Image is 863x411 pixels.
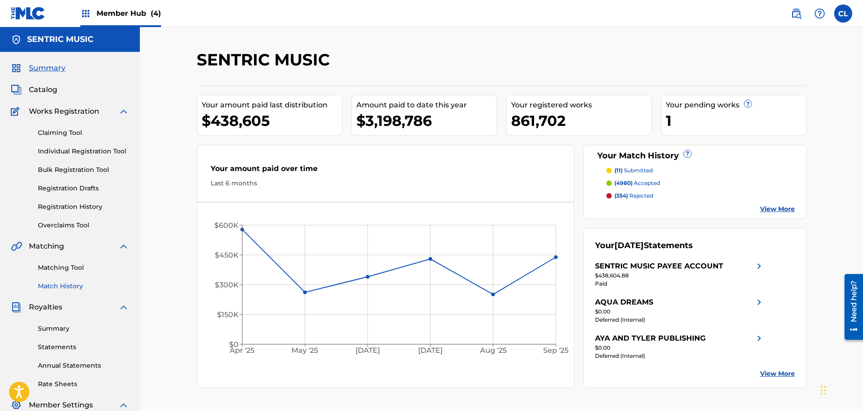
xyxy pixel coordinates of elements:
span: [DATE] [614,240,644,250]
iframe: Resource Center [838,270,863,343]
a: (11) submitted [606,166,795,175]
div: AQUA DREAMS [595,297,653,308]
tspan: Aug '25 [480,346,507,355]
div: $438,604.88 [595,272,765,280]
div: $3,198,786 [356,111,497,131]
div: 1 [666,111,806,131]
img: expand [118,302,129,313]
img: MLC Logo [11,7,46,20]
p: submitted [614,166,653,175]
div: Deferred (Internal) [595,316,765,324]
a: Claiming Tool [38,128,129,138]
img: Member Settings [11,400,22,411]
span: Summary [29,63,65,74]
span: (354) [614,192,628,199]
tspan: [DATE] [355,346,380,355]
span: Works Registration [29,106,99,117]
div: 861,702 [511,111,651,131]
img: Royalties [11,302,22,313]
a: (4980) accepted [606,179,795,187]
div: Your amount paid last distribution [202,100,342,111]
a: Public Search [787,5,805,23]
img: expand [118,241,129,252]
a: View More [760,369,795,379]
a: View More [760,204,795,214]
a: Annual Statements [38,361,129,370]
div: Your pending works [666,100,806,111]
img: search [791,8,802,19]
a: CatalogCatalog [11,84,57,95]
div: Last 6 months [211,179,561,188]
iframe: Chat Widget [818,368,863,411]
p: rejected [614,192,653,200]
span: Royalties [29,302,62,313]
a: Registration History [38,202,129,212]
div: AYA AND TYLER PUBLISHING [595,333,706,344]
tspan: Sep '25 [543,346,568,355]
div: Amount paid to date this year [356,100,497,111]
span: (11) [614,167,623,174]
div: $0.00 [595,344,765,352]
div: Your Statements [595,240,693,252]
h5: SENTRIC MUSIC [27,34,93,45]
div: Your amount paid over time [211,163,561,179]
tspan: [DATE] [418,346,443,355]
img: help [814,8,825,19]
a: Overclaims Tool [38,221,129,230]
span: Member Hub [97,8,161,18]
div: SENTRIC MUSIC PAYEE ACCOUNT [595,261,723,272]
img: expand [118,106,129,117]
a: Matching Tool [38,263,129,272]
a: SENTRIC MUSIC PAYEE ACCOUNTright chevron icon$438,604.88Paid [595,261,765,288]
img: right chevron icon [754,333,765,344]
span: Catalog [29,84,57,95]
a: Match History [38,282,129,291]
span: Member Settings [29,400,93,411]
img: Accounts [11,34,22,45]
span: ? [684,150,691,157]
img: right chevron icon [754,297,765,308]
tspan: $450K [215,251,239,259]
span: Matching [29,241,64,252]
tspan: $0 [229,340,239,349]
img: expand [118,400,129,411]
a: Individual Registration Tool [38,147,129,156]
tspan: $150K [217,310,239,319]
span: (4) [151,9,161,18]
img: right chevron icon [754,261,765,272]
a: (354) rejected [606,192,795,200]
img: Top Rightsholders [80,8,91,19]
div: Help [811,5,829,23]
img: Summary [11,63,22,74]
a: Bulk Registration Tool [38,165,129,175]
a: Registration Drafts [38,184,129,193]
tspan: $300K [215,281,239,289]
span: (4980) [614,180,632,186]
a: Summary [38,324,129,333]
div: User Menu [834,5,852,23]
span: ? [744,100,752,107]
tspan: $600K [214,221,239,230]
div: Your registered works [511,100,651,111]
h2: SENTRIC MUSIC [197,50,334,70]
a: AYA AND TYLER PUBLISHINGright chevron icon$0.00Deferred (Internal) [595,333,765,360]
tspan: May '25 [291,346,318,355]
p: accepted [614,179,660,187]
div: $0.00 [595,308,765,316]
img: Catalog [11,84,22,95]
div: $438,605 [202,111,342,131]
a: Rate Sheets [38,379,129,389]
img: Matching [11,241,22,252]
div: Deferred (Internal) [595,352,765,360]
div: Your Match History [595,150,795,162]
a: SummarySummary [11,63,65,74]
a: AQUA DREAMSright chevron icon$0.00Deferred (Internal) [595,297,765,324]
div: Paid [595,280,765,288]
img: Works Registration [11,106,23,117]
div: Drag [821,377,826,404]
tspan: Apr '25 [229,346,254,355]
a: Statements [38,342,129,352]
